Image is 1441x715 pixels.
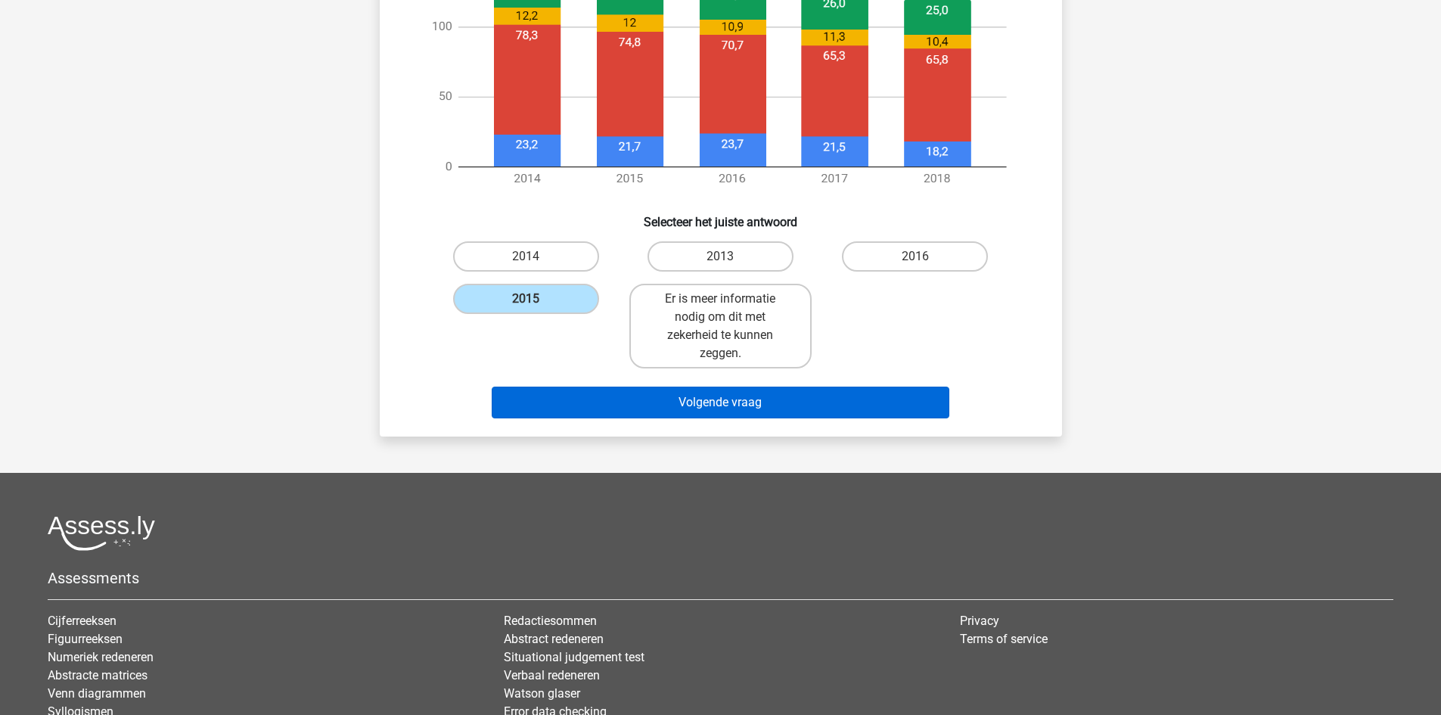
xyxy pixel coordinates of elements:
[453,241,599,272] label: 2014
[842,241,988,272] label: 2016
[48,614,116,628] a: Cijferreeksen
[48,632,123,646] a: Figuurreeksen
[48,686,146,701] a: Venn diagrammen
[504,668,600,682] a: Verbaal redeneren
[48,515,155,551] img: Assessly logo
[48,569,1393,587] h5: Assessments
[504,632,604,646] a: Abstract redeneren
[648,241,793,272] label: 2013
[960,614,999,628] a: Privacy
[48,668,148,682] a: Abstracte matrices
[960,632,1048,646] a: Terms of service
[629,284,812,368] label: Er is meer informatie nodig om dit met zekerheid te kunnen zeggen.
[504,614,597,628] a: Redactiesommen
[504,686,580,701] a: Watson glaser
[48,650,154,664] a: Numeriek redeneren
[492,387,949,418] button: Volgende vraag
[504,650,644,664] a: Situational judgement test
[453,284,599,314] label: 2015
[404,203,1038,229] h6: Selecteer het juiste antwoord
